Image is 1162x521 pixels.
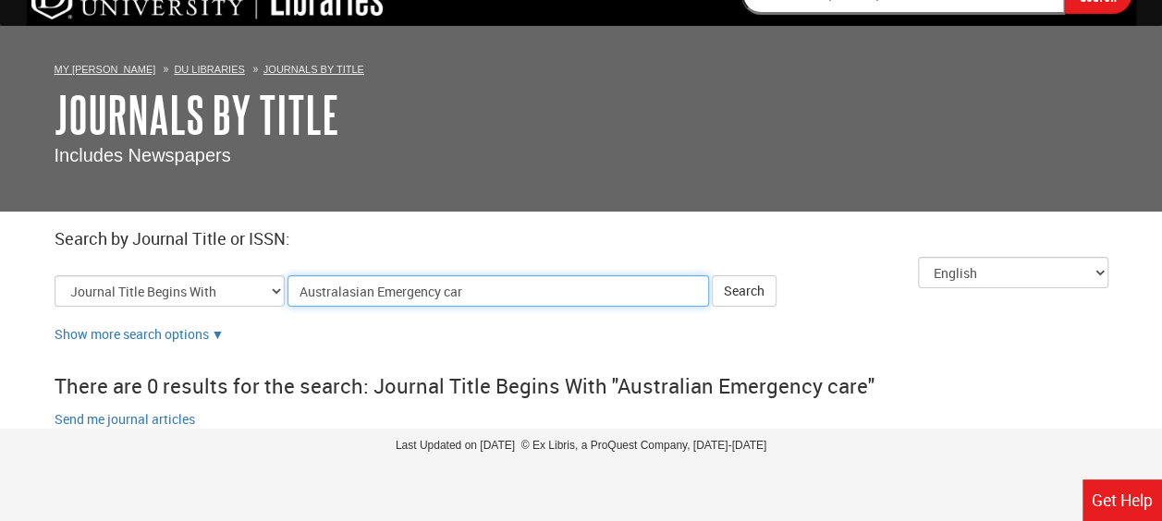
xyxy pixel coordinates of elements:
a: Show more search options [212,325,225,343]
h2: Search by Journal Title or ISSN: [55,230,1108,248]
a: DU Libraries [174,64,244,75]
a: Get Help [1082,479,1162,521]
a: Journals By Title [263,64,364,75]
button: Search [712,275,777,307]
a: My [PERSON_NAME] [55,64,156,75]
a: Show more search options [55,325,209,343]
p: Includes Newspapers [55,142,1108,169]
a: Journals By Title [55,86,339,143]
ol: Breadcrumbs [55,59,1108,78]
div: There are 0 results for the search: Journal Title Begins With "Australian Emergency care" [55,362,1108,409]
a: Send me journal articles [55,410,195,428]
